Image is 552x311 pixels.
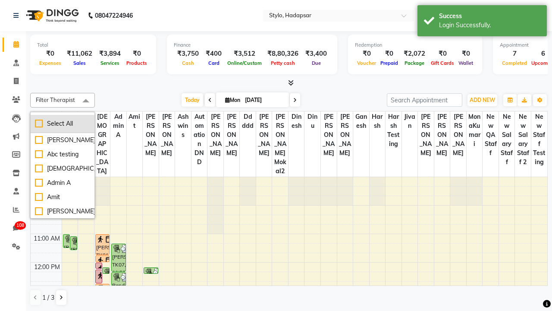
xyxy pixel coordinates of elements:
input: Search Appointment [387,93,462,107]
span: [PERSON_NAME] [224,111,240,159]
div: Finance [174,41,330,49]
span: MonaKumari [467,111,483,149]
div: 7 [500,49,529,59]
span: 108 [15,221,26,230]
span: [PERSON_NAME] [418,111,434,159]
div: [PERSON_NAME] [35,207,90,216]
span: Gift Cards [429,60,456,66]
span: Card [206,60,222,66]
div: ₹0 [378,49,400,59]
span: Sales [71,60,88,66]
div: Amit [35,193,90,202]
span: Expenses [37,60,63,66]
span: Due [310,60,323,66]
div: Success [439,12,540,21]
div: [PERSON_NAME], TK01, 12:15 PM-12:45 PM, Kids Hair Cut [96,270,102,283]
div: ₹400 [202,49,225,59]
div: ₹0 [456,49,475,59]
span: Completed [500,60,529,66]
div: [PERSON_NAME], TK01, 11:45 AM-12:00 PM, [DEMOGRAPHIC_DATA] Hair Setting [96,256,110,262]
div: Therapist [31,111,62,121]
div: [PERSON_NAME], TK08, 12:10 PM-12:25 PM, Normal Shaving (₹100) [103,268,109,273]
div: Login Successfully. [439,21,540,30]
div: ₹8,80,326 [264,49,302,59]
span: [PERSON_NAME] [321,111,337,159]
span: [PERSON_NAME] Mokal2 [272,111,288,177]
span: New Salary Staff [499,111,515,168]
div: ₹3,894 [96,49,124,59]
button: ADD NEW [467,94,497,106]
span: 1 / 3 [42,293,54,302]
span: Wallet [456,60,475,66]
div: ₹0 [124,49,149,59]
span: jivan [402,111,418,131]
span: [PERSON_NAME] [434,111,450,159]
div: Select All [35,119,90,128]
div: [PERSON_NAME] [35,136,90,145]
div: ₹3,400 [302,49,330,59]
span: Filter Therapist [36,96,75,103]
div: ₹0 [355,49,378,59]
span: [PERSON_NAME] [450,111,466,159]
span: [PERSON_NAME] [256,111,272,159]
div: ₹3,512 [225,49,264,59]
span: Cash [180,60,196,66]
div: Admin A [35,178,90,187]
div: Total [37,41,149,49]
span: ashwins [175,111,191,140]
span: [PERSON_NAME] [207,111,223,159]
span: [PERSON_NAME] [159,111,175,159]
span: dinesh [289,111,304,131]
span: ADD NEW [470,97,495,103]
span: Voucher [355,60,378,66]
span: Petty cash [269,60,297,66]
span: New Salary Staff 2 [515,111,531,168]
a: 108 [3,221,23,235]
div: ₹2,072 [400,49,429,59]
div: [PERSON_NAME], TK09, 12:10 PM-12:25 PM, [DEMOGRAPHIC_DATA] Hair Setting (₹500) [144,268,158,273]
span: [PERSON_NAME] [143,111,159,159]
span: [PERSON_NAME] [337,111,353,159]
span: ddddd [240,111,256,131]
span: Online/Custom [225,60,264,66]
span: [PERSON_NAME] [62,111,78,159]
span: dinu [304,111,320,131]
span: Ganesh [353,111,369,131]
span: Services [98,60,122,66]
div: [PERSON_NAME], TK01, 11:00 AM-11:45 AM, Special Manicure [96,235,110,254]
div: ₹11,062 [63,49,96,59]
span: Prepaid [378,60,400,66]
span: Products [124,60,149,66]
b: 08047224946 [95,3,133,28]
span: Automation DND [191,111,207,168]
span: Package [402,60,427,66]
span: Admin A [110,111,126,140]
span: harsh testing [386,111,401,149]
span: New staff Testing [531,111,547,168]
div: Abc testing [35,150,90,159]
div: ₹0 [429,49,456,59]
span: New QA Staff [483,111,499,159]
div: [PERSON_NAME], TK01, 12:00 PM-12:10 PM, Hair Blow Dryer [96,263,102,268]
span: Mon [223,97,242,103]
span: [DEMOGRAPHIC_DATA] [94,111,110,177]
div: [PERSON_NAME], TK07, 11:20 AM-12:20 PM, Hair Trim (₹650) [112,244,125,271]
div: 12:00 PM [32,263,62,272]
span: Today [182,93,203,107]
div: 11:00 AM [32,234,62,243]
div: [PERSON_NAME], TK06, 11:05 AM-11:35 AM, Orange Facial 2 (₹1200) [70,237,77,250]
span: Amit [127,111,143,131]
div: [PERSON_NAME], TK05, 11:00 AM-11:30 AM, Orange Facial 2 (₹1200) [63,235,70,248]
img: logo [22,3,81,28]
input: 2025-09-01 [242,94,285,107]
div: Random Tester, TK10, 12:20 PM-12:50 PM, Orange Facial 2 (₹1200) [112,273,125,286]
div: ₹0 [37,49,63,59]
span: Abc testing [78,111,94,140]
span: harsh [370,111,386,131]
div: Redemption [355,41,475,49]
div: [DEMOGRAPHIC_DATA] [35,164,90,173]
div: ₹3,750 [174,49,202,59]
